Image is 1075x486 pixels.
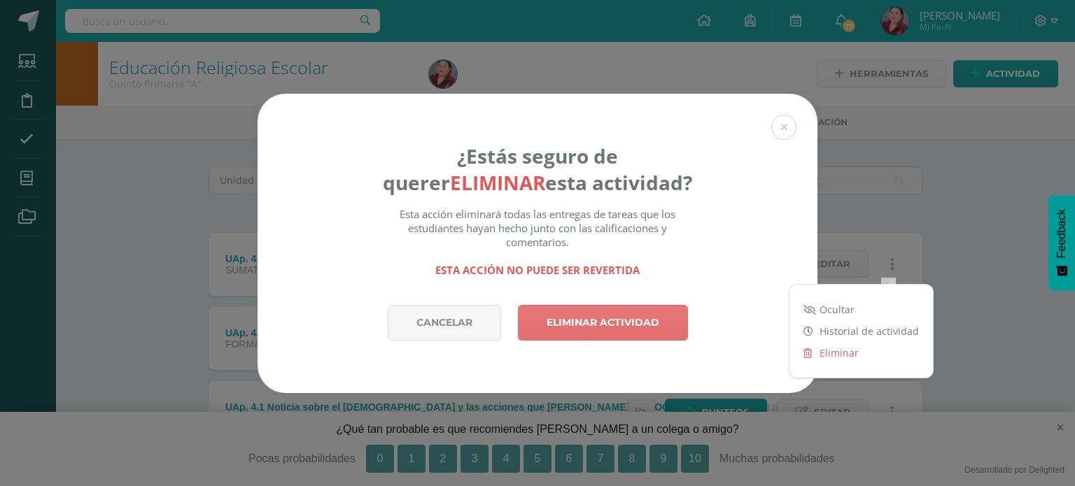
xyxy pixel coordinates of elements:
[383,207,693,277] div: Esta acción eliminará todas las entregas de tareas que los estudiantes hayan hecho junto con las ...
[789,342,933,364] a: Eliminar
[789,299,933,320] a: Ocultar
[518,305,688,341] a: Eliminar actividad
[435,263,640,277] strong: Esta acción no puede ser revertida
[450,169,545,196] strong: eliminar
[789,320,933,342] a: Historial de actividad
[383,143,693,196] h4: ¿Estás seguro de querer esta actividad?
[771,115,796,140] button: Close (Esc)
[388,305,501,341] a: Cancelar
[1048,195,1075,290] button: Feedback - Mostrar encuesta
[1055,209,1068,258] span: Feedback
